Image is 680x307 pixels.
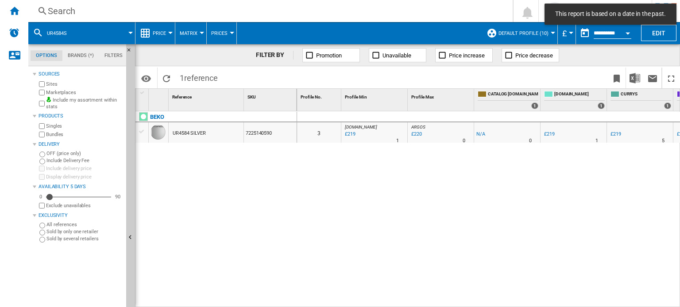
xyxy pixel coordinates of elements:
button: £ [562,22,571,44]
div: Sort None [299,89,341,102]
button: Price decrease [502,48,559,62]
label: Marketplaces [46,89,123,96]
div: Profile No. Sort None [299,89,341,102]
button: md-calendar [576,24,594,42]
div: Search [48,5,490,17]
button: ur4584s [47,22,76,44]
span: Matrix [180,30,197,36]
div: Sort None [246,89,297,102]
span: Prices [211,30,228,36]
span: Unavailable [382,52,411,59]
span: Profile Min [345,95,367,99]
div: Last updated : Monday, 1 September 2025 10:03 [344,130,355,139]
label: Include Delivery Fee [46,157,123,164]
button: Promotion [302,48,360,62]
div: Default profile (10) [487,22,553,44]
div: CURRYS 1 offers sold by CURRYS [609,89,673,111]
span: £ [562,29,567,38]
md-tab-item: Filters [99,50,128,61]
label: Bundles [46,131,123,138]
div: Delivery Time : 1 day [396,136,399,145]
label: Sites [46,81,123,87]
span: Price increase [449,52,485,59]
md-menu: Currency [558,22,576,44]
div: Delivery Time : 0 day [529,136,532,145]
input: Singles [39,123,45,129]
div: Price [140,22,170,44]
input: Sold by only one retailer [39,230,45,235]
span: [DOMAIN_NAME] [345,125,377,129]
div: 90 [113,193,123,200]
button: Download in Excel [626,68,644,88]
div: ur4584s [33,22,131,44]
div: Delivery Time : 1 day [595,136,598,145]
span: Profile Max [411,95,434,99]
div: SKU Sort None [246,89,297,102]
div: Sort None [151,89,168,102]
div: Delivery Time : 5 days [662,136,665,145]
span: [DOMAIN_NAME] [554,91,605,99]
div: £219 [543,130,555,139]
div: Delivery [39,141,123,148]
img: mysite-bg-18x18.png [46,97,51,102]
label: All references [46,221,123,228]
input: Bundles [39,132,45,137]
div: CATALOG [DOMAIN_NAME] 1 offers sold by CATALOG BEKO.UK [476,89,540,111]
div: 0 [37,193,44,200]
label: Sold by only one retailer [46,228,123,235]
button: Open calendar [620,24,636,40]
span: reference [184,73,218,83]
input: OFF (price only) [39,152,45,157]
div: N/A [476,130,485,139]
button: Price increase [435,48,493,62]
span: Promotion [316,52,342,59]
div: 1 offers sold by CATALOG BEKO.UK [531,102,538,109]
div: UR4584 SILVER [173,123,206,144]
span: Price decrease [515,52,553,59]
button: Edit [641,25,676,41]
div: Exclusivity [39,212,123,219]
button: Reload [158,68,175,88]
span: Default profile (10) [498,30,549,36]
div: £219 [610,131,621,137]
label: Display delivery price [46,174,123,180]
input: Marketplaces [39,90,45,95]
input: Sites [39,81,45,87]
div: Availability 5 Days [39,183,123,190]
label: OFF (price only) [46,150,123,157]
span: Reference [172,95,192,99]
button: Hide [126,44,137,60]
span: This report is based on a date in the past. [552,10,668,19]
md-tab-item: Options [31,50,62,61]
button: Default profile (10) [498,22,553,44]
input: Include my assortment within stats [39,98,45,109]
div: FILTER BY [256,51,294,60]
span: CATALOG [DOMAIN_NAME] [488,91,538,99]
div: Last updated : Monday, 1 September 2025 10:04 [410,130,422,139]
span: ur4584s [47,30,67,36]
div: Profile Max Sort None [410,89,474,102]
span: CURRYS [621,91,671,99]
input: Sold by several retailers [39,237,45,243]
input: Display delivery price [39,174,45,180]
div: Sort None [170,89,243,102]
input: Include delivery price [39,166,45,171]
button: Matrix [180,22,202,44]
button: Prices [211,22,232,44]
div: Sources [39,71,123,78]
label: Singles [46,123,123,129]
button: Price [153,22,170,44]
button: Options [137,70,155,86]
span: Price [153,30,166,36]
div: Sort None [410,89,474,102]
div: 3 [297,122,341,143]
span: Profile No. [301,95,322,99]
md-tab-item: Brands (*) [62,50,99,61]
div: £219 [609,130,621,139]
button: Maximize [662,68,680,88]
div: [DOMAIN_NAME] 1 offers sold by AO.COM [542,89,607,111]
md-slider: Availability [46,193,111,201]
